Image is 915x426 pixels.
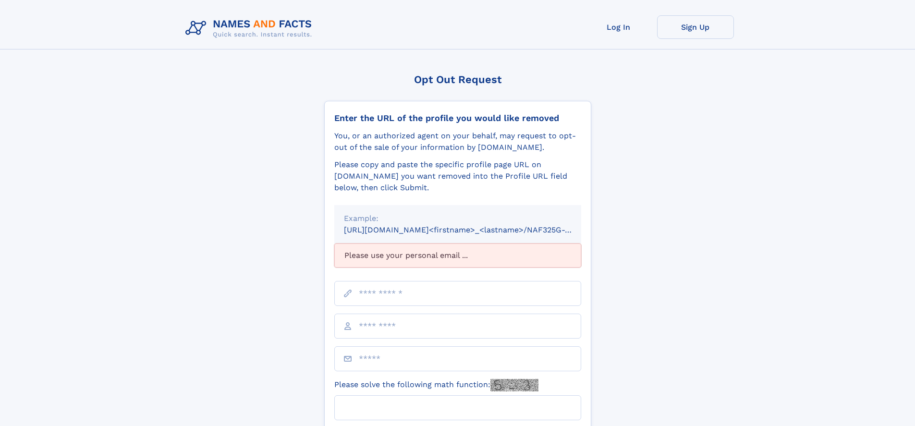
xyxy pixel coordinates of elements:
a: Sign Up [657,15,734,39]
small: [URL][DOMAIN_NAME]<firstname>_<lastname>/NAF325G-xxxxxxxx [344,225,599,234]
div: You, or an authorized agent on your behalf, may request to opt-out of the sale of your informatio... [334,130,581,153]
div: Please use your personal email ... [334,243,581,268]
div: Opt Out Request [324,73,591,85]
a: Log In [580,15,657,39]
div: Example: [344,213,572,224]
label: Please solve the following math function: [334,379,538,391]
img: Logo Names and Facts [182,15,320,41]
div: Enter the URL of the profile you would like removed [334,113,581,123]
div: Please copy and paste the specific profile page URL on [DOMAIN_NAME] you want removed into the Pr... [334,159,581,194]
